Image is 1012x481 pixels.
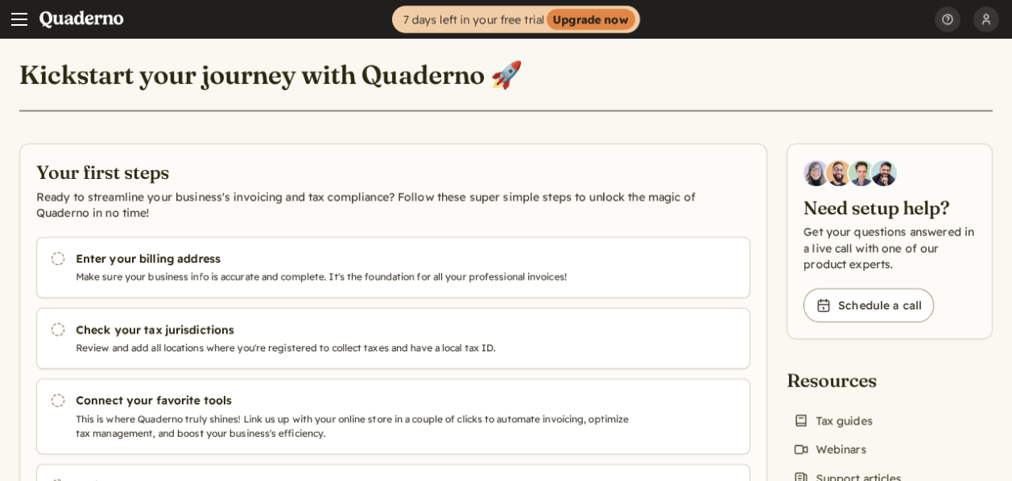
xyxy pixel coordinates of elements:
a: Webinars [787,438,873,461]
img: Jairo Fumero, Account Executive at Quaderno [826,160,852,186]
a: Check your tax jurisdictions Review and add all locations where you're registered to collect taxe... [36,308,750,369]
a: Tax guides [787,409,879,432]
a: Enter your billing address Make sure your business info is accurate and complete. It's the founda... [36,237,750,298]
h3: Connect your favorite tools [76,392,629,408]
p: This is where Quaderno truly shines! Link us up with your online store in a couple of clicks to a... [76,412,629,441]
img: Ivo Oltmans, Business Developer at Quaderno [849,160,874,186]
h3: Check your tax jurisdictions [76,321,629,338]
h2: Your first steps [36,160,750,185]
h3: Enter your billing address [76,251,629,267]
h2: Need setup help? [803,196,976,221]
strong: Upgrade now [547,9,635,30]
p: Get your questions answered in a live call with one of our product experts. [803,224,976,272]
img: Diana Carrasco, Account Executive at Quaderno [803,160,829,186]
p: Make sure your business info is accurate and complete. It's the foundation for all your professio... [76,270,629,284]
h2: Resources [787,368,909,393]
p: Ready to streamline your business's invoicing and tax compliance? Follow these super simple steps... [36,189,750,221]
img: Javier Rubio, DevRel at Quaderno [871,160,897,186]
p: Review and add all locations where you're registered to collect taxes and have a local tax ID. [76,341,629,355]
a: 7 days left in your free trialUpgrade now [392,6,640,33]
h1: Kickstart your journey with Quaderno 🚀 [19,58,523,91]
a: Connect your favorite tools This is where Quaderno truly shines! Link us up with your online stor... [36,379,750,454]
a: Schedule a call [803,288,934,322]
